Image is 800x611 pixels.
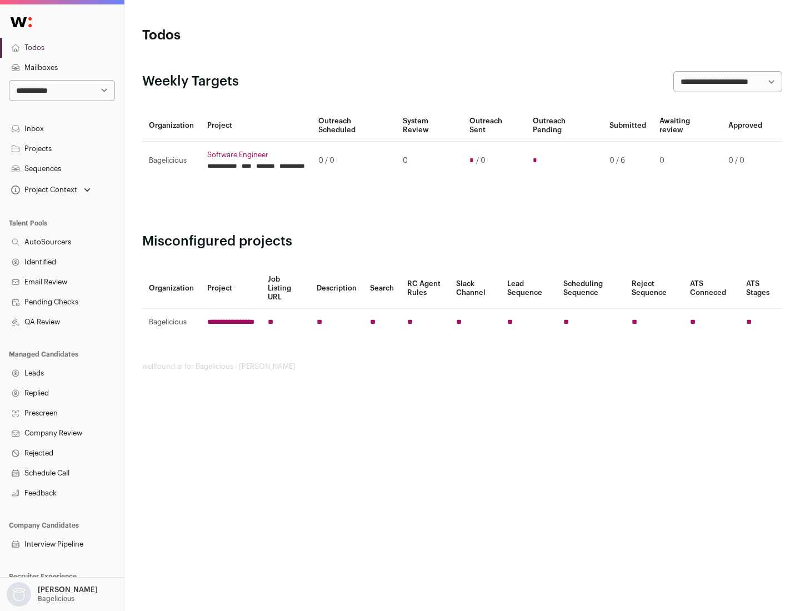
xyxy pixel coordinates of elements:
th: Outreach Scheduled [312,110,396,142]
th: RC Agent Rules [401,268,449,309]
th: Organization [142,268,201,309]
th: ATS Stages [739,268,782,309]
th: Description [310,268,363,309]
th: Lead Sequence [501,268,557,309]
th: Organization [142,110,201,142]
th: Job Listing URL [261,268,310,309]
th: Reject Sequence [625,268,684,309]
th: Scheduling Sequence [557,268,625,309]
a: Software Engineer [207,151,305,159]
td: 0 [396,142,462,180]
th: Outreach Pending [526,110,602,142]
td: Bagelicious [142,309,201,336]
td: 0 / 0 [722,142,769,180]
div: Project Context [9,186,77,194]
th: Project [201,268,261,309]
h2: Misconfigured projects [142,233,782,251]
th: ATS Conneced [683,268,739,309]
p: [PERSON_NAME] [38,585,98,594]
h2: Weekly Targets [142,73,239,91]
footer: wellfound:ai for Bagelicious - [PERSON_NAME] [142,362,782,371]
th: Approved [722,110,769,142]
td: 0 / 0 [312,142,396,180]
img: Wellfound [4,11,38,33]
button: Open dropdown [9,182,93,198]
td: Bagelicious [142,142,201,180]
th: Search [363,268,401,309]
td: 0 / 6 [603,142,653,180]
button: Open dropdown [4,582,100,607]
th: Project [201,110,312,142]
th: Submitted [603,110,653,142]
th: System Review [396,110,462,142]
img: nopic.png [7,582,31,607]
td: 0 [653,142,722,180]
th: Outreach Sent [463,110,527,142]
span: / 0 [476,156,486,165]
h1: Todos [142,27,356,44]
th: Awaiting review [653,110,722,142]
th: Slack Channel [449,268,501,309]
p: Bagelicious [38,594,74,603]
